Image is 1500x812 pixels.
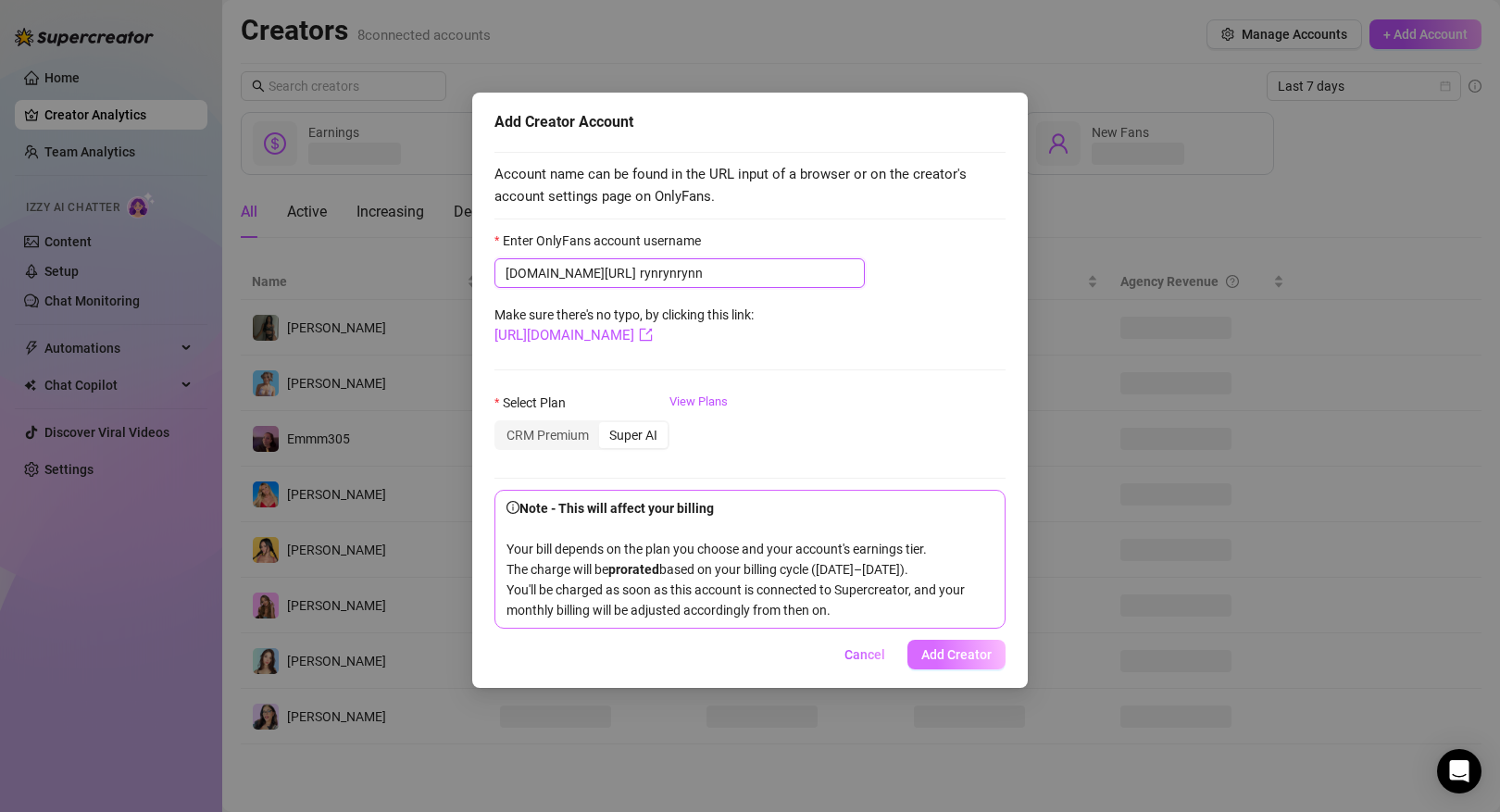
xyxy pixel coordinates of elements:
[639,328,653,342] span: export
[1437,749,1481,793] div: Open Intercom Messenger
[494,420,669,450] div: segmented control
[640,263,854,283] input: Enter OnlyFans account username
[494,164,1006,207] span: Account name can be found in the URL input of a browser or on the creator's account settings page...
[506,501,519,514] span: info-circle
[494,393,578,413] label: Select Plan
[844,647,885,662] span: Cancel
[506,501,965,618] span: Your bill depends on the plan you choose and your account's earnings tier. The charge will be bas...
[496,422,599,448] div: CRM Premium
[506,263,636,283] span: [DOMAIN_NAME][URL]
[494,307,754,343] span: Make sure there's no typo, by clicking this link:
[494,111,1006,133] div: Add Creator Account
[494,327,653,344] a: [URL][DOMAIN_NAME]export
[921,647,992,662] span: Add Creator
[506,501,714,516] strong: Note - This will affect your billing
[830,640,900,669] button: Cancel
[494,231,713,251] label: Enter OnlyFans account username
[907,640,1006,669] button: Add Creator
[599,422,668,448] div: Super AI
[608,562,659,577] b: prorated
[669,393,728,467] a: View Plans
